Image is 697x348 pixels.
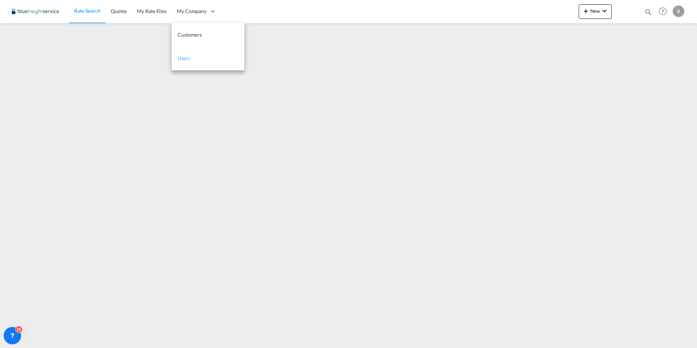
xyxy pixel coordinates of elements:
span: Customers [178,32,202,38]
div: B [673,5,684,17]
a: Customers [172,23,244,47]
span: New [582,8,609,14]
span: Help [657,5,669,17]
span: Quotes [111,8,127,14]
a: Users [172,47,244,70]
div: icon-magnify [644,8,652,19]
md-icon: icon-plus 400-fg [582,7,590,15]
md-icon: icon-magnify [644,8,652,16]
img: 9097ab40c0d911ee81d80fb7ec8da167.JPG [11,3,60,20]
span: Rate Search [74,8,101,14]
md-icon: icon-chevron-down [600,7,609,15]
button: icon-plus 400-fgNewicon-chevron-down [579,4,612,19]
span: My Rate Files [137,8,167,14]
span: My Company [177,8,207,15]
div: Help [657,5,673,18]
span: Users [178,55,190,61]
